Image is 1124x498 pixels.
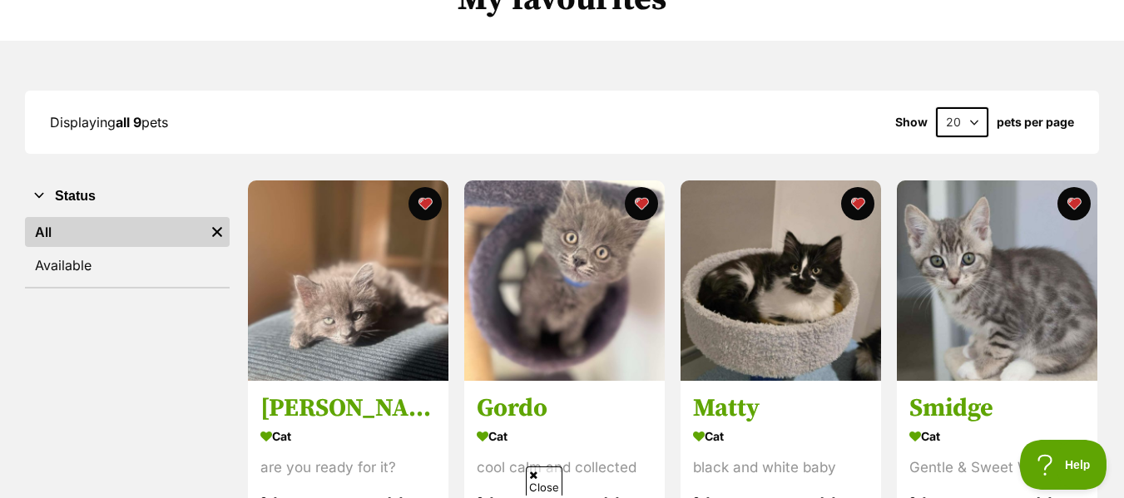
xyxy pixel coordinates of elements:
div: Gentle & Sweet Wallflower [909,457,1085,480]
button: Status [25,185,230,207]
div: Cat [477,425,652,449]
div: are you ready for it? [260,457,436,480]
button: favourite [625,187,658,220]
span: Close [526,466,562,496]
a: Remove filter [205,217,230,247]
iframe: Help Scout Beacon - Open [1020,440,1107,490]
img: Matty [681,180,881,381]
label: pets per page [997,116,1074,129]
div: Cat [260,425,436,449]
div: Cat [693,425,869,449]
span: Show [895,116,928,129]
img: Smidge [897,180,1097,381]
h3: Smidge [909,393,1085,425]
div: Status [25,214,230,287]
div: cool calm and collected [477,457,652,480]
img: Matt [248,180,448,381]
h3: [PERSON_NAME] [260,393,436,425]
h3: Gordo [477,393,652,425]
div: Cat [909,425,1085,449]
div: black and white baby [693,457,869,480]
span: Displaying pets [50,114,168,131]
a: Available [25,250,230,280]
a: All [25,217,205,247]
strong: all 9 [116,114,141,131]
button: favourite [1057,187,1091,220]
h3: Matty [693,393,869,425]
button: favourite [409,187,442,220]
img: Gordo [464,180,665,381]
button: favourite [841,187,874,220]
